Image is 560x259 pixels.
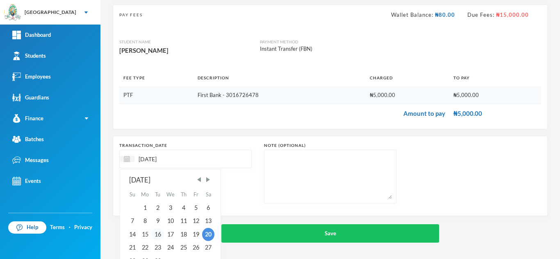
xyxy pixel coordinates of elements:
div: transaction_date [119,142,252,149]
div: Sun Sep 21 2025 [126,241,138,254]
a: Privacy [74,223,92,232]
div: Mon Sep 22 2025 [139,241,152,254]
th: Fee Type [119,69,193,87]
div: Mon Sep 15 2025 [139,228,152,241]
div: Tue Sep 16 2025 [151,228,164,241]
td: Amount to pay [119,104,449,123]
td: ₦5,000.00 [449,104,541,123]
div: Fri Sep 12 2025 [190,214,202,227]
abbr: Thursday [181,191,187,198]
a: Terms [50,223,65,232]
div: Messages [12,156,49,164]
div: Batches [12,135,44,144]
div: Wed Sep 24 2025 [164,241,178,254]
th: Charged [366,69,449,87]
div: Fri Sep 19 2025 [190,228,202,241]
div: Tue Sep 09 2025 [151,214,164,227]
span: ₦80.00 [433,11,455,18]
div: Fri Sep 26 2025 [190,241,202,254]
div: Wallet Balance: [391,11,455,19]
div: Tue Sep 02 2025 [151,201,164,214]
div: Thu Sep 18 2025 [177,228,189,241]
div: Note (optional) [264,142,396,149]
div: Payment Method [260,39,365,45]
span: ₦15,000.00 [494,11,529,18]
div: Events [12,177,41,185]
div: Student Name [119,39,260,45]
td: ₦5,000.00 [449,87,541,104]
div: Sun Sep 07 2025 [126,214,138,227]
div: Guardians [12,93,49,102]
td: First Bank - 3016726478 [193,87,366,104]
div: · [69,223,71,232]
div: Thu Sep 25 2025 [177,241,189,254]
div: Sun Sep 14 2025 [126,228,138,241]
div: Thu Sep 11 2025 [177,214,189,227]
div: Wed Sep 10 2025 [164,214,178,227]
div: Sat Sep 06 2025 [202,201,214,214]
div: Sat Sep 20 2025 [202,228,214,241]
th: To Pay [449,69,541,87]
div: Wed Sep 03 2025 [164,201,178,214]
div: Thu Sep 04 2025 [177,201,189,214]
div: Mon Sep 08 2025 [139,214,152,227]
div: Fri Sep 05 2025 [190,201,202,214]
abbr: Friday [193,191,198,198]
div: Dashboard [12,31,51,39]
img: logo [5,5,21,21]
th: Description [193,69,366,87]
abbr: Wednesday [166,191,175,198]
div: Sat Sep 13 2025 [202,214,214,227]
abbr: Monday [141,191,149,198]
button: Save [221,224,439,243]
div: Instant Transfer (FBN) [260,45,365,53]
a: Help [8,221,46,234]
div: Mon Sep 01 2025 [139,201,152,214]
div: Finance [12,114,43,123]
abbr: Sunday [130,191,135,198]
span: Pay Fees [119,12,142,18]
div: Sat Sep 27 2025 [202,241,214,254]
td: PTF [119,87,193,104]
div: Students [12,52,46,60]
input: Select date [134,154,203,164]
td: ₦5,000.00 [366,87,449,104]
abbr: Saturday [206,191,211,198]
div: Wed Sep 17 2025 [164,228,178,241]
span: Next Month [204,176,212,183]
abbr: Tuesday [155,191,160,198]
div: [GEOGRAPHIC_DATA] [25,9,76,16]
div: Due Fees: [467,11,529,19]
div: Employees [12,72,51,81]
div: [DATE] [129,175,212,185]
span: Previous Month [196,176,203,183]
div: [PERSON_NAME] [119,45,260,56]
div: Tue Sep 23 2025 [151,241,164,254]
